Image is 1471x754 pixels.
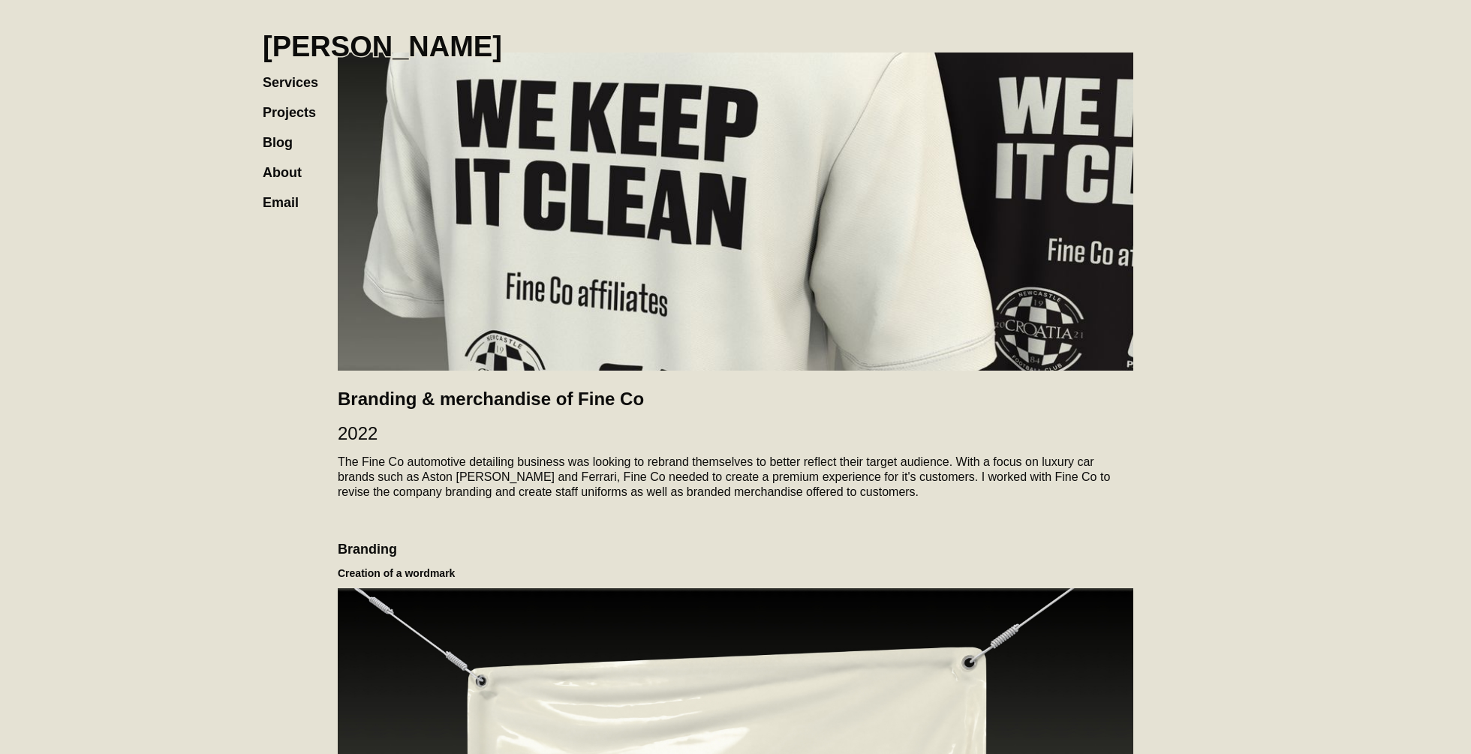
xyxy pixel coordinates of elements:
p: The Fine Co automotive detailing business was looking to rebrand themselves to better reflect the... [338,455,1133,515]
h4: Branding [338,522,1133,558]
a: About [263,150,317,180]
h5: Creation of a wordmark [338,566,1133,581]
h2: 2022 [338,420,1133,447]
a: Projects [263,90,331,120]
h1: [PERSON_NAME] [263,30,502,63]
a: Email [263,180,314,210]
a: Services [263,60,333,90]
a: home [263,15,502,63]
h2: Branding & merchandise of Fine Co [338,386,1133,413]
a: Blog [263,120,308,150]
